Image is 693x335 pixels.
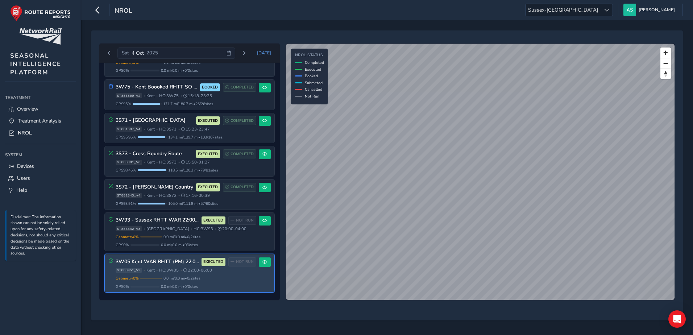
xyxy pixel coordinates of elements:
span: 0.0 mi / 0.0 mi • 0 / 2 sites [163,276,200,281]
div: Open Intercom Messenger [668,310,686,328]
span: • [156,127,158,131]
h3: 3S71 - [GEOGRAPHIC_DATA] [116,117,194,124]
span: 4 Oct [132,50,144,57]
span: [GEOGRAPHIC_DATA] [146,226,189,232]
span: • [156,194,158,198]
span: GPS 0 % [116,68,129,73]
h4: NROL Status [295,53,324,58]
a: Devices [5,160,76,172]
span: GPS 93.91 % [116,201,136,206]
p: Disclaimer: The information shown can not be solely relied upon for any safety-related decisions,... [11,214,72,257]
div: Treatment [5,92,76,103]
span: 105.0 mi / 111.8 mi • 57 / 60 sites [168,201,218,206]
a: NROL [5,127,76,139]
button: Today [252,47,276,58]
span: 0.0 mi / 0.0 mi • 0 / 2 sites [163,234,200,240]
span: GPS 95.96 % [116,135,136,140]
span: 0.0 mi / 0.0 mi • 0 / 0 sites [161,68,198,73]
span: EXECUTED [198,151,218,157]
span: 22:00 - 06:00 [183,268,212,273]
span: NOT RUN [236,218,254,223]
span: 0.0 mi / 0.0 mi • 0 / 0 sites [161,242,198,248]
span: COMPLETED [231,184,254,190]
img: rr logo [10,5,71,21]
span: Kent [146,268,155,273]
span: BOOKED [202,84,218,90]
span: 118.5 mi / 120.3 mi • 79 / 81 sites [168,167,218,173]
span: COMPLETED [231,118,254,124]
span: Kent [146,127,155,132]
span: • [178,127,180,131]
span: GPS 95 % [116,101,131,107]
span: 20:00 - 04:00 [218,226,246,232]
a: Overview [5,103,76,115]
span: Treatment Analysis [18,117,61,124]
span: 17:16 - 00:39 [181,193,210,198]
span: COMPLETED [231,151,254,157]
span: 134.1 mi / 139.7 mi • 103 / 107 sites [168,135,223,140]
span: [DATE] [257,50,271,56]
h3: 3W93 - Sussex RHTT WAR 22:00 - 06:00 [116,217,199,223]
span: Cancelled [305,87,322,92]
span: NROL [115,6,132,16]
span: HC: 3W75 [159,93,179,99]
span: Kent [146,93,155,99]
span: HC: 3S72 [159,193,177,198]
span: • [215,227,216,231]
h3: 3W05 Kent WAR RHTT (PM) 22:00 - 06:00 [116,259,199,265]
span: HC: 3S71 [159,127,177,132]
span: ST883809_v2 [116,93,142,98]
span: • [144,94,145,98]
span: 2025 [146,50,158,56]
span: EXECUTED [198,184,218,190]
span: ST881687_v4 [116,127,142,132]
span: 171.7 mi / 180.7 mi • 26 / 26 sites [163,101,213,107]
canvas: Map [286,44,675,300]
span: • [144,127,145,131]
span: SEASONAL INTELLIGENCE PLATFORM [10,51,61,76]
span: • [144,268,145,272]
span: Kent [146,160,155,165]
span: Users [17,175,30,182]
span: Not Run [305,94,319,99]
a: Treatment Analysis [5,115,76,127]
span: • [156,160,158,164]
img: customer logo [19,28,62,45]
span: • [144,227,145,231]
button: Previous day [103,49,115,58]
span: Devices [17,163,34,170]
span: Geometry 0 % [116,276,139,281]
span: GPS 98.46 % [116,167,136,173]
span: 0.0 mi / 0.0 mi • 0 / 0 sites [161,284,198,289]
span: 15:18 - 23:25 [183,93,212,99]
span: GPS 0 % [116,242,129,248]
span: • [156,94,158,98]
span: NROL [18,129,32,136]
button: Reset bearing to north [660,69,671,79]
span: Kent [146,193,155,198]
h3: 3W75 - Kent Boooked RHTT SO (PM) [116,84,198,90]
button: [PERSON_NAME] [623,4,677,16]
h3: 3S72 - [PERSON_NAME] Country [116,184,194,190]
span: COMPLETED [231,84,254,90]
span: Booked [305,73,318,79]
span: • [180,94,182,98]
h3: 3S73 - Cross Boundry Route [116,151,194,157]
span: 15:23 - 23:47 [181,127,210,132]
span: Overview [17,106,38,112]
span: ST883081_v3 [116,160,142,165]
span: Sussex-[GEOGRAPHIC_DATA] [526,4,601,16]
a: Users [5,172,76,184]
button: Next day [238,49,250,58]
span: Geometry 0 % [116,234,139,240]
span: NOT RUN [236,259,254,265]
span: ST883951_v2 [116,268,142,273]
span: • [178,160,180,164]
span: HC: 3S73 [159,160,177,165]
span: • [191,227,192,231]
span: Submitted [305,80,323,86]
a: Help [5,184,76,196]
span: [PERSON_NAME] [639,4,675,16]
span: EXECUTED [203,259,223,265]
span: • [144,160,145,164]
